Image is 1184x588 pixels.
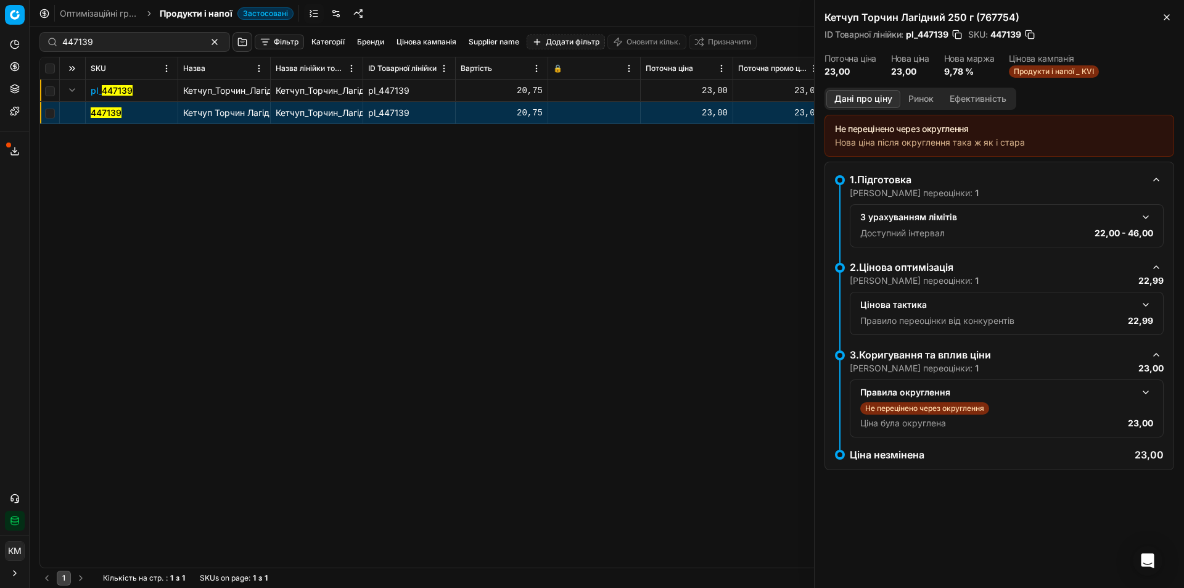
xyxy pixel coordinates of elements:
[1128,315,1153,327] p: 22,99
[646,64,693,73] span: Поточна ціна
[253,573,256,583] strong: 1
[990,28,1021,41] span: 447139
[527,35,605,49] button: Додати фільтр
[91,64,106,73] span: SKU
[39,571,54,586] button: Go to previous page
[860,211,1133,223] div: З урахуванням лімітів
[170,573,173,583] strong: 1
[824,65,876,78] dd: 23,00
[942,90,1014,108] button: Ефективність
[183,64,205,73] span: Назва
[1128,417,1153,429] p: 23,00
[65,61,80,76] button: Expand all
[160,7,232,20] span: Продукти і напої
[860,315,1014,327] p: Правило переоцінки від конкурентів
[824,54,876,63] dt: Поточна ціна
[461,85,543,97] div: 20,75
[860,386,1133,399] div: Правила округлення
[850,450,924,460] p: Ціна незмінена
[91,85,133,97] button: pl_447139
[461,64,492,73] span: Вартість
[62,36,197,48] input: Пошук по SKU або назві
[103,573,163,583] span: Кількість на стр.
[368,64,437,73] span: ID Товарної лінійки
[65,83,80,97] button: Expand
[91,107,121,118] mark: 447139
[891,65,929,78] dd: 23,00
[865,404,984,413] p: Не перецінено через округлення
[646,85,728,97] div: 23,00
[276,85,358,97] div: Кетчуп_Торчин_Лагідний_250_г_(767754)
[255,35,304,49] button: Фільтр
[738,64,808,73] span: Поточна промо ціна
[91,85,133,97] span: pl_
[850,362,979,375] p: [PERSON_NAME] переоцінки:
[835,123,1164,135] div: Не перецінено через округлення
[182,573,185,583] strong: 1
[607,35,686,49] button: Оновити кільк.
[60,7,139,20] a: Оптимізаційні групи
[824,10,1174,25] h2: Кетчуп Торчин Лагідний 250 г (767754)
[368,107,450,119] div: pl_447139
[1138,275,1164,287] p: 22,99
[392,35,461,49] button: Цінова кампанія
[91,107,121,119] button: 447139
[860,417,946,429] p: Ціна була округлена
[835,136,1164,149] div: Нова ціна після округлення така ж як і стара
[5,541,25,561] button: КM
[183,107,348,118] span: Кетчуп Торчин Лагідний 250 г (767754)
[265,573,268,583] strong: 1
[850,260,1144,275] div: 2.Цінова оптимізація
[57,571,71,586] button: 1
[352,35,389,49] button: Бренди
[1135,450,1164,460] p: 23,00
[553,64,562,73] span: 🔒
[60,7,294,20] nav: breadcrumb
[850,187,979,199] p: [PERSON_NAME] переоцінки:
[975,275,979,286] strong: 1
[968,30,988,39] span: SKU :
[860,227,945,239] p: Доступний інтервал
[850,172,1144,187] div: 1.Підготовка
[975,363,979,373] strong: 1
[738,107,820,119] div: 23,00
[39,571,88,586] nav: pagination
[102,85,133,96] mark: 447139
[276,107,358,119] div: Кетчуп_Торчин_Лагідний_250_г_(767754)
[183,85,354,96] span: Кетчуп_Торчин_Лагідний_250_г_(767754)
[944,65,995,78] dd: 9,78 %
[906,28,948,41] span: pl_447139
[646,107,728,119] div: 23,00
[1009,54,1099,63] dt: Цінова кампанія
[860,299,1133,311] div: Цінова тактика
[464,35,524,49] button: Supplier name
[103,573,185,583] div: :
[200,573,250,583] span: SKUs on page :
[975,188,979,198] strong: 1
[738,85,820,97] div: 23,00
[824,30,903,39] span: ID Товарної лінійки :
[850,275,979,287] p: [PERSON_NAME] переоцінки:
[826,90,900,108] button: Дані про ціну
[891,54,929,63] dt: Нова ціна
[176,573,179,583] strong: з
[306,35,350,49] button: Категорії
[160,7,294,20] span: Продукти і напоїЗастосовані
[276,64,345,73] span: Назва лінійки товарів
[944,54,995,63] dt: Нова маржа
[689,35,757,49] button: Призначити
[237,7,294,20] span: Застосовані
[1133,546,1162,576] div: Open Intercom Messenger
[6,542,24,560] span: КM
[1095,227,1153,239] p: 22,00 - 46,00
[900,90,942,108] button: Ринок
[1138,362,1164,375] p: 23,00
[461,107,543,119] div: 20,75
[258,573,262,583] strong: з
[73,571,88,586] button: Go to next page
[850,347,1144,362] div: 3.Коригування та вплив ціни
[1009,65,1099,78] span: Продукти і напої _ KVI
[368,85,450,97] div: pl_447139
